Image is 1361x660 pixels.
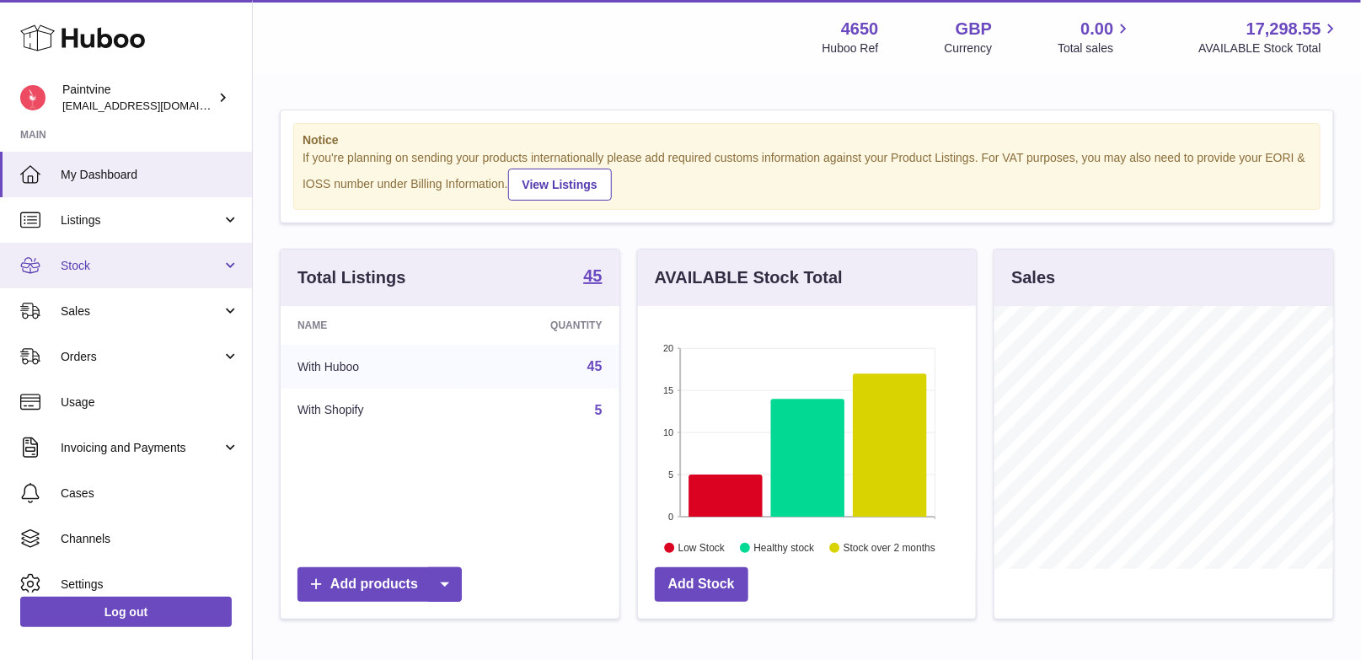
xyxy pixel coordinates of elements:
span: Settings [61,577,239,593]
a: 0.00 Total sales [1058,18,1133,56]
a: 45 [583,267,602,287]
span: Stock [61,258,222,274]
span: Cases [61,486,239,502]
span: 0.00 [1081,18,1114,40]
div: Currency [945,40,993,56]
a: 45 [587,359,603,373]
strong: GBP [956,18,992,40]
h3: Sales [1011,266,1055,289]
span: Invoicing and Payments [61,440,222,456]
strong: 45 [583,267,602,284]
div: If you're planning on sending your products internationally please add required customs informati... [303,150,1311,201]
span: [EMAIL_ADDRESS][DOMAIN_NAME] [62,99,248,112]
text: 15 [663,385,673,395]
td: With Huboo [281,345,463,389]
text: 10 [663,427,673,437]
span: Sales [61,303,222,319]
h3: AVAILABLE Stock Total [655,266,843,289]
span: Total sales [1058,40,1133,56]
a: 5 [595,403,603,417]
div: Huboo Ref [822,40,879,56]
span: AVAILABLE Stock Total [1198,40,1341,56]
text: Healthy stock [753,542,815,554]
a: Add Stock [655,567,748,602]
td: With Shopify [281,389,463,432]
text: Stock over 2 months [844,542,935,554]
span: Channels [61,531,239,547]
text: 0 [668,512,673,522]
th: Quantity [463,306,619,345]
span: Usage [61,394,239,410]
img: euan@paintvine.co.uk [20,85,46,110]
a: Add products [297,567,462,602]
strong: Notice [303,132,1311,148]
a: 17,298.55 AVAILABLE Stock Total [1198,18,1341,56]
a: Log out [20,597,232,627]
div: Paintvine [62,82,214,114]
text: Low Stock [678,542,726,554]
span: Orders [61,349,222,365]
h3: Total Listings [297,266,406,289]
strong: 4650 [841,18,879,40]
text: 20 [663,343,673,353]
span: Listings [61,212,222,228]
text: 5 [668,470,673,480]
span: 17,298.55 [1246,18,1321,40]
th: Name [281,306,463,345]
a: View Listings [508,169,612,201]
span: My Dashboard [61,167,239,183]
